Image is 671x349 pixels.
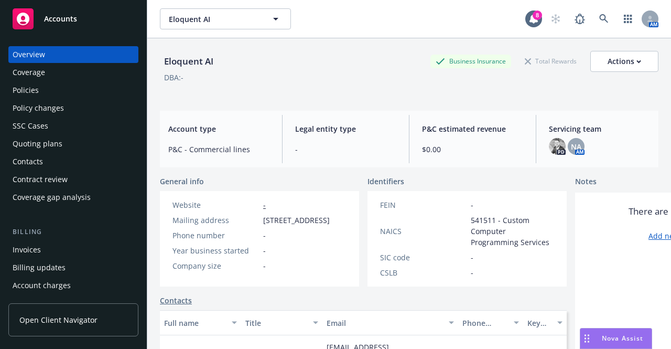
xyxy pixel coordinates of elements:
[241,310,322,335] button: Title
[13,135,62,152] div: Quoting plans
[471,199,473,210] span: -
[523,310,567,335] button: Key contact
[380,226,467,237] div: NAICS
[8,153,138,170] a: Contacts
[168,123,269,134] span: Account type
[13,118,48,134] div: SSC Cases
[422,144,523,155] span: $0.00
[380,252,467,263] div: SIC code
[8,118,138,134] a: SSC Cases
[569,8,590,29] a: Report a Bug
[367,176,404,187] span: Identifiers
[164,318,225,329] div: Full name
[608,51,641,71] div: Actions
[8,135,138,152] a: Quoting plans
[13,82,39,99] div: Policies
[527,318,551,329] div: Key contact
[19,314,98,325] span: Open Client Navigator
[575,176,597,188] span: Notes
[8,100,138,117] a: Policy changes
[520,55,582,68] div: Total Rewards
[8,82,138,99] a: Policies
[545,8,566,29] a: Start snowing
[13,171,68,188] div: Contract review
[8,241,138,258] a: Invoices
[263,260,266,271] span: -
[462,318,507,329] div: Phone number
[13,64,45,81] div: Coverage
[8,277,138,294] a: Account charges
[13,100,64,117] div: Policy changes
[8,189,138,206] a: Coverage gap analysis
[160,310,241,335] button: Full name
[13,277,71,294] div: Account charges
[13,259,66,276] div: Billing updates
[471,267,473,278] span: -
[13,46,45,63] div: Overview
[160,55,218,68] div: Eloquent AI
[295,123,396,134] span: Legal entity type
[13,241,41,258] div: Invoices
[602,334,643,343] span: Nova Assist
[471,215,554,248] span: 541511 - Custom Computer Programming Services
[8,227,138,237] div: Billing
[8,46,138,63] a: Overview
[549,138,566,155] img: photo
[327,318,442,329] div: Email
[458,310,523,335] button: Phone number
[160,8,291,29] button: Eloquent AI
[580,328,652,349] button: Nova Assist
[13,189,91,206] div: Coverage gap analysis
[580,329,593,348] div: Drag to move
[168,144,269,155] span: P&C - Commercial lines
[245,318,307,329] div: Title
[8,259,138,276] a: Billing updates
[422,123,523,134] span: P&C estimated revenue
[471,252,473,263] span: -
[169,14,259,25] span: Eloquent AI
[593,8,614,29] a: Search
[263,215,330,226] span: [STREET_ADDRESS]
[533,10,542,20] div: 8
[571,141,581,152] span: NA
[380,267,467,278] div: CSLB
[263,200,266,210] a: -
[380,199,467,210] div: FEIN
[160,176,204,187] span: General info
[44,15,77,23] span: Accounts
[172,245,259,256] div: Year business started
[172,230,259,241] div: Phone number
[164,72,183,83] div: DBA: -
[618,8,638,29] a: Switch app
[8,171,138,188] a: Contract review
[8,4,138,34] a: Accounts
[13,153,43,170] div: Contacts
[172,215,259,226] div: Mailing address
[263,245,266,256] span: -
[172,199,259,210] div: Website
[430,55,511,68] div: Business Insurance
[295,144,396,155] span: -
[172,260,259,271] div: Company size
[160,295,192,306] a: Contacts
[8,64,138,81] a: Coverage
[549,123,650,134] span: Servicing team
[263,230,266,241] span: -
[322,310,458,335] button: Email
[590,51,658,72] button: Actions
